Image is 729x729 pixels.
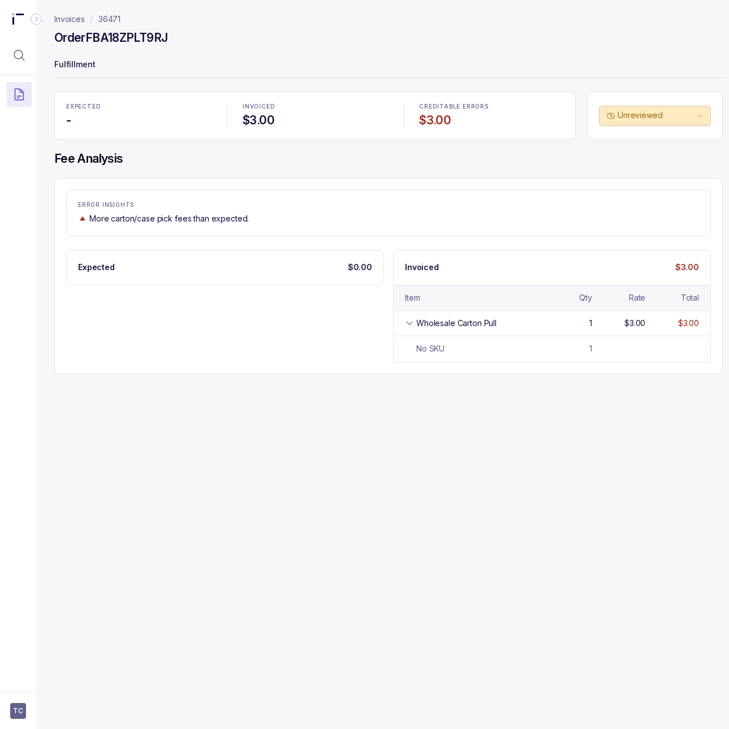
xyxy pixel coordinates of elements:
[98,14,120,25] a: 36471
[599,106,711,126] button: Unreviewed
[629,292,645,303] div: Rate
[405,292,420,303] div: Item
[419,103,564,110] p: CREDITABLE ERRORS
[54,30,167,46] h4: Order FBA18ZPLT9RJ
[419,112,564,128] h4: $3.00
[10,703,26,719] button: User initials
[7,82,32,107] button: Menu Icon Button DocumentTextIcon
[579,292,592,303] div: Qty
[405,343,445,354] div: No SKU
[678,318,699,329] div: $3.00
[54,14,85,25] a: Invoices
[675,262,699,273] p: $3.00
[618,110,695,121] p: Unreviewed
[589,343,592,354] div: 1
[348,262,372,273] p: $0.00
[681,292,699,303] div: Total
[66,112,211,128] h4: -
[405,262,439,273] p: Invoiced
[66,103,211,110] p: EXPECTED
[243,103,387,110] p: INVOICED
[78,262,115,273] p: Expected
[29,12,43,26] div: Collapse Icon
[54,151,723,167] h4: Fee Analysis
[243,112,387,128] h4: $3.00
[78,202,699,209] p: ERROR INSIGHTS
[7,43,32,68] button: Menu Icon Button MagnifyingGlassIcon
[589,318,592,329] div: 1
[624,318,645,329] div: $3.00
[78,214,87,223] img: trend image
[54,54,723,77] p: Fulfillment
[54,14,120,25] nav: breadcrumb
[416,318,497,329] div: Wholesale Carton Pull
[89,213,249,224] p: More carton/case pick fees than expected.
